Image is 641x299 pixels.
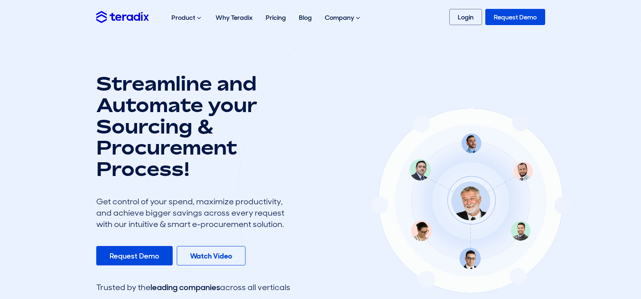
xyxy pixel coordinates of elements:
div: Product [165,5,209,31]
span: leading companies [150,282,220,293]
b: Watch Video [190,251,232,261]
a: Blog [292,5,318,30]
a: Pricing [259,5,292,30]
div: Trusted by the across all verticals [96,282,290,293]
h1: Streamline and Automate your Sourcing & Procurement Process! [96,73,290,180]
a: Request Demo [485,9,545,25]
a: Watch Video [177,246,245,265]
img: Teradix logo [96,11,149,23]
a: Login [449,9,482,25]
a: Why Teradix [209,5,259,30]
a: Request Demo [96,246,173,265]
div: Get control of your spend, maximize productivity, and achieve bigger savings across every request... [96,196,290,230]
div: Company [318,5,368,31]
